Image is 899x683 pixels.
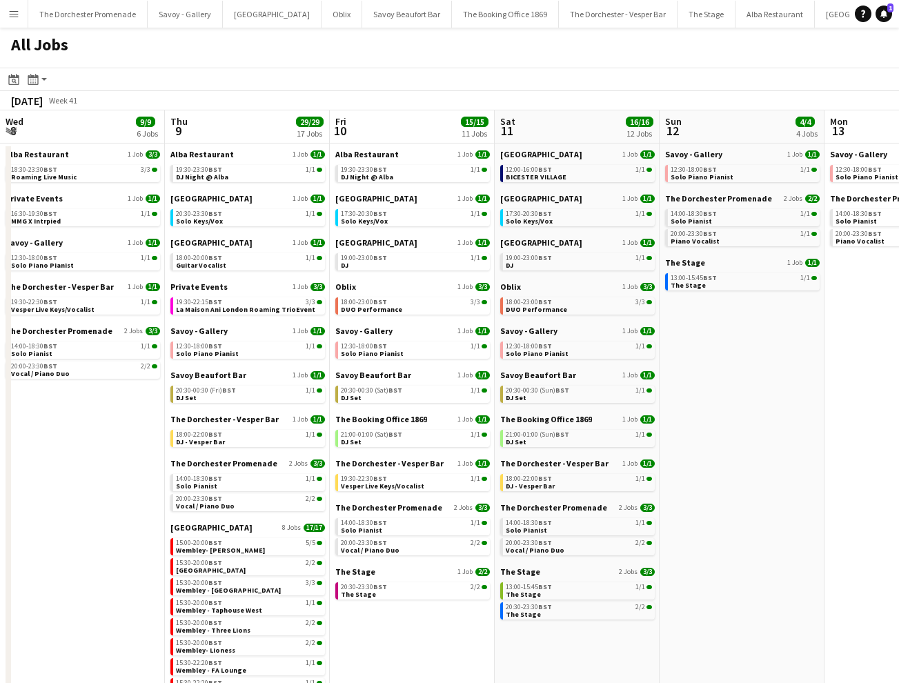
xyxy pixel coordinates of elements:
span: 19:00-23:00 [341,255,387,261]
span: 1/1 [800,166,810,173]
a: 12:30-18:00BST1/1Solo Piano Pianist [176,341,322,357]
button: The Dorchester - Vesper Bar [559,1,678,28]
a: 12:30-18:00BST1/1Solo Piano Pianist [506,341,652,357]
span: BST [43,297,57,306]
span: 1 Job [457,195,473,203]
span: 18:00-23:00 [341,299,387,306]
span: 20:30-00:30 (Sun) [506,387,569,394]
span: BST [208,297,222,306]
span: 20:30-23:30 [176,210,222,217]
span: 3/3 [471,299,480,306]
span: 1/1 [640,150,655,159]
span: 1/1 [146,283,160,291]
span: Solo Keys/Vox [341,217,388,226]
div: Savoy - Gallery1 Job1/112:30-18:00BST1/1Solo Piano Pianist [6,237,160,281]
div: [GEOGRAPHIC_DATA]1 Job1/117:30-20:30BST1/1Solo Keys/Vox [335,193,490,237]
span: 3/3 [310,283,325,291]
span: Savoy - Gallery [170,326,228,336]
span: 1/1 [471,210,480,217]
span: 12:30-18:00 [176,343,222,350]
a: [GEOGRAPHIC_DATA]1 Job1/1 [170,237,325,248]
span: 12:30-18:00 [836,166,882,173]
span: BST [868,209,882,218]
span: 1 Job [622,283,638,291]
a: 1 [876,6,892,22]
a: Alba Restaurant1 Job3/3 [6,149,160,159]
span: BST [373,253,387,262]
span: 1 Job [622,371,638,379]
span: 1/1 [805,150,820,159]
span: Goring Hotel [335,193,417,204]
span: 1 Job [293,150,308,159]
a: 19:30-22:15BST3/3La Maison Ani London Roaming TrioEvent [176,297,322,313]
a: 14:00-18:30BST1/1Solo Pianist [11,341,157,357]
span: Bicester village [500,149,582,159]
span: 1/1 [471,166,480,173]
span: BST [868,229,882,238]
span: BST [208,253,222,262]
a: 20:30-23:30BST1/1Solo Keys/Vox [176,209,322,225]
span: Savoy - Gallery [665,149,722,159]
span: BST [43,362,57,370]
span: 1 Job [293,283,308,291]
span: 1/1 [475,239,490,247]
span: Savoy Beaufort Bar [335,370,411,380]
span: Savoy - Gallery [500,326,557,336]
span: Oblix [335,281,356,292]
button: Savoy Beaufort Bar [362,1,452,28]
span: 1 Job [457,239,473,247]
a: 13:00-15:45BST1/1The Stage [671,273,817,289]
a: 19:30-22:30BST1/1Vesper Live Keys/Vocalist [11,297,157,313]
span: DJ Set [176,393,197,402]
span: 19:30-23:30 [176,166,222,173]
span: 14:00-18:30 [836,210,882,217]
span: 1/1 [310,195,325,203]
span: DJ Set [341,393,362,402]
a: 17:30-20:30BST1/1Solo Keys/Vox [506,209,652,225]
a: The Stage1 Job1/1 [665,257,820,268]
div: Alba Restaurant1 Job1/119:30-23:30BST1/1DJ Night @ Alba [170,149,325,193]
span: BST [538,297,552,306]
span: 2/2 [805,195,820,203]
span: 1 Job [293,239,308,247]
span: Solo Pianist [836,217,877,226]
span: 1/1 [141,210,150,217]
span: 1/1 [306,166,315,173]
span: Savoy - Gallery [6,237,63,248]
span: BST [703,209,717,218]
div: [GEOGRAPHIC_DATA]1 Job1/120:30-23:30BST1/1Solo Keys/Vox [170,193,325,237]
span: 1/1 [640,327,655,335]
span: The Stage [671,281,706,290]
span: BST [222,386,236,395]
a: 19:30-23:30BST1/1DJ Night @ Alba [176,165,322,181]
span: 1/1 [306,387,315,394]
a: Private Events1 Job3/3 [170,281,325,292]
span: NYX Hotel [500,237,582,248]
span: BST [538,209,552,218]
span: BST [373,165,387,174]
div: The Dorchester Promenade2 Jobs2/214:00-18:30BST1/1Solo Pianist20:00-23:30BST1/1Piano Vocalist [665,193,820,257]
span: 1 Job [128,239,143,247]
button: Savoy - Gallery [148,1,223,28]
span: 1 Job [293,195,308,203]
span: BST [208,341,222,350]
div: The Dorchester - Vesper Bar1 Job1/118:00-22:00BST1/1DJ - Vesper Bar [170,414,325,458]
div: Oblix1 Job3/318:00-23:00BST3/3DUO Performance [335,281,490,326]
span: Goring Hotel [170,193,253,204]
a: 20:00-23:30BST1/1Piano Vocalist [671,229,817,245]
span: DJ [341,261,348,270]
div: Savoy - Gallery1 Job1/112:30-18:00BST1/1Solo Piano Pianist [335,326,490,370]
span: Solo Pianist [11,349,52,358]
a: Savoy Beaufort Bar1 Job1/1 [170,370,325,380]
span: 1 Job [128,283,143,291]
span: 3/3 [475,283,490,291]
a: 12:30-18:00BST1/1Solo Piano Pianist [11,253,157,269]
span: BST [703,273,717,282]
span: Savoy - Gallery [335,326,393,336]
button: The Dorchester Promenade [28,1,148,28]
div: Savoy Beaufort Bar1 Job1/120:30-00:30 (Sun)BST1/1DJ Set [500,370,655,414]
a: [GEOGRAPHIC_DATA]1 Job1/1 [170,193,325,204]
div: Private Events1 Job1/116:30-19:30BST1/1MMG X Intrpied [6,193,160,237]
span: 1 Job [622,150,638,159]
a: 18:00-23:00BST3/3DUO Performance [341,297,487,313]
